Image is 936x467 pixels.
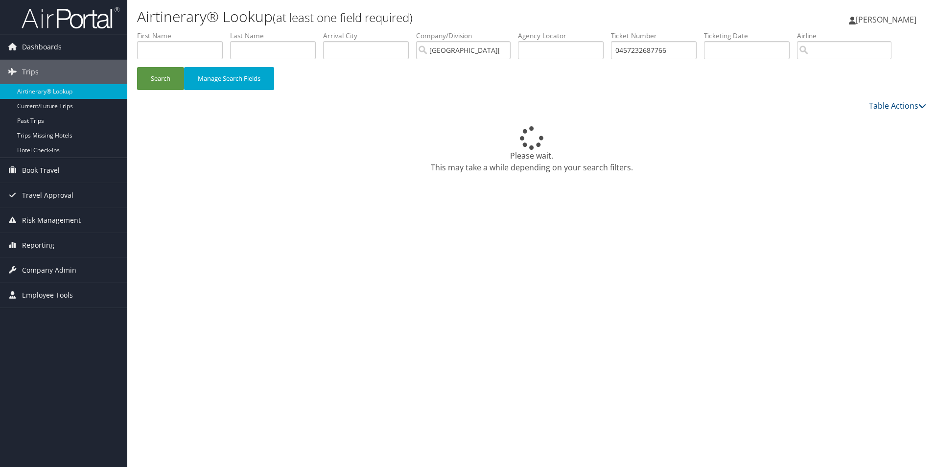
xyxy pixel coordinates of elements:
label: Ticketing Date [704,31,797,41]
div: Please wait. This may take a while depending on your search filters. [137,126,926,173]
label: Ticket Number [611,31,704,41]
span: Employee Tools [22,283,73,307]
span: Trips [22,60,39,84]
span: Travel Approval [22,183,73,208]
label: First Name [137,31,230,41]
button: Search [137,67,184,90]
a: Table Actions [869,100,926,111]
label: Agency Locator [518,31,611,41]
a: [PERSON_NAME] [849,5,926,34]
span: Risk Management [22,208,81,233]
label: Company/Division [416,31,518,41]
label: Airline [797,31,899,41]
span: Dashboards [22,35,62,59]
span: [PERSON_NAME] [856,14,916,25]
label: Arrival City [323,31,416,41]
span: Company Admin [22,258,76,282]
span: Reporting [22,233,54,257]
img: airportal-logo.png [22,6,119,29]
h1: Airtinerary® Lookup [137,6,663,27]
label: Last Name [230,31,323,41]
small: (at least one field required) [273,9,413,25]
span: Book Travel [22,158,60,183]
button: Manage Search Fields [184,67,274,90]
